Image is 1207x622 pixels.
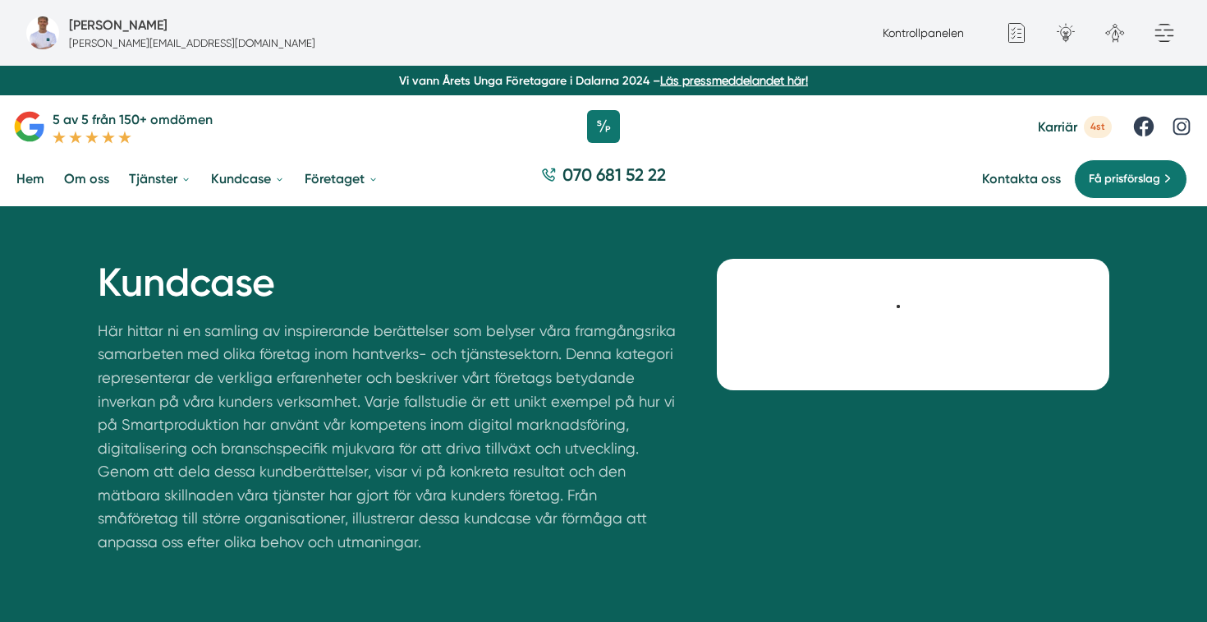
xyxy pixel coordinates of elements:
[61,158,112,200] a: Om oss
[69,15,168,35] h5: Administratör
[982,171,1061,187] a: Kontakta oss
[1074,159,1187,199] a: Få prisförslag
[7,72,1200,89] p: Vi vann Årets Unga Företagare i Dalarna 2024 –
[562,163,666,187] span: 070 681 52 22
[301,158,382,200] a: Företaget
[535,163,672,195] a: 070 681 52 22
[53,109,213,130] p: 5 av 5 från 150+ omdömen
[208,158,288,200] a: Kundcase
[126,158,195,200] a: Tjänster
[13,158,48,200] a: Hem
[98,320,677,562] p: Här hittar ni en samling av inspirerande berättelser som belyser våra framgångsrika samarbeten me...
[98,259,677,320] h1: Kundcase
[1089,170,1160,188] span: Få prisförslag
[1038,119,1077,135] span: Karriär
[660,74,808,87] a: Läs pressmeddelandet här!
[1038,116,1112,138] a: Karriär 4st
[26,16,59,49] img: foretagsbild-pa-smartproduktion-en-webbyraer-i-dalarnas-lan.png
[883,26,964,39] a: Kontrollpanelen
[1084,116,1112,138] span: 4st
[69,35,315,51] p: [PERSON_NAME][EMAIL_ADDRESS][DOMAIN_NAME]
